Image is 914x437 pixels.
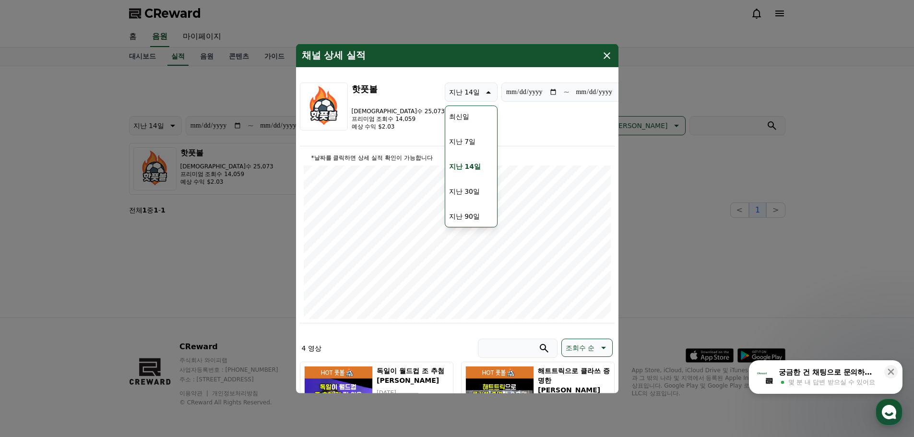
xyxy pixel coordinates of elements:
[352,122,445,130] p: 예상 수익 $2.03
[124,304,184,328] a: 설정
[352,115,445,122] p: 프리미엄 조회수 14,059
[304,154,611,161] p: *날짜를 클릭하면 상세 실적 확인이 가능합니다
[296,44,618,393] div: modal
[352,107,445,115] p: [DEMOGRAPHIC_DATA]수 25,073
[561,338,612,356] button: 조회수 순
[377,389,449,396] p: [DATE]
[302,343,321,353] p: 4 영상
[3,304,63,328] a: 홈
[148,319,160,326] span: 설정
[445,180,484,201] button: 지난 30일
[302,49,366,61] h4: 채널 상세 실적
[538,366,610,394] h5: 해트트릭으로 클라쓰 증명한 [PERSON_NAME]
[88,319,99,327] span: 대화
[445,205,484,226] button: 지난 90일
[445,82,498,101] button: 지난 14일
[449,85,480,98] p: 지난 14일
[30,319,36,326] span: 홈
[377,366,449,385] h5: 독일이 월드컵 조 추첨 [PERSON_NAME]
[63,304,124,328] a: 대화
[566,341,594,354] p: 조회수 순
[300,82,348,130] img: 핫풋볼
[445,130,479,152] button: 지난 7일
[445,155,485,177] button: 지난 14일
[445,106,473,127] button: 최신일
[563,86,570,97] p: ~
[352,82,445,95] h3: 핫풋볼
